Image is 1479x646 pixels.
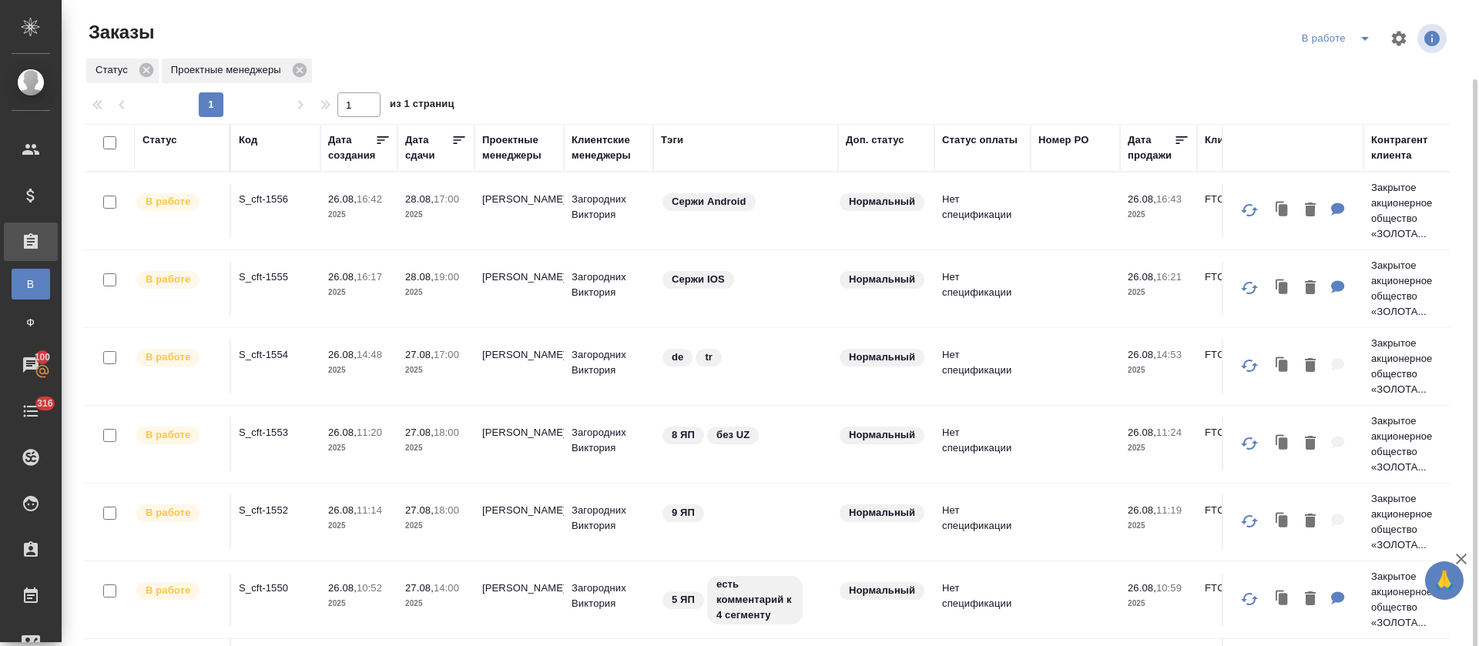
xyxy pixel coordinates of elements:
p: 11:20 [357,427,382,438]
p: 2025 [1128,596,1189,611]
button: Обновить [1231,425,1268,462]
button: Клонировать [1268,273,1297,304]
div: Статус по умолчанию для стандартных заказов [838,425,927,446]
p: без UZ [716,427,750,443]
td: [PERSON_NAME] [475,184,564,238]
p: 2025 [328,207,390,223]
button: Обновить [1231,503,1268,540]
p: 26.08, [328,193,357,205]
p: 2025 [405,596,467,611]
span: 316 [28,396,62,411]
p: 2025 [328,363,390,378]
a: В [12,269,50,300]
div: Клиент [1205,132,1240,148]
div: Выставляет ПМ после принятия заказа от КМа [135,192,222,213]
div: Статус по умолчанию для стандартных заказов [838,192,927,213]
p: FTC [1205,269,1279,285]
div: Доп. статус [846,132,904,148]
td: Нет спецификации [934,262,1031,316]
p: 2025 [328,285,390,300]
div: Выставляет ПМ после принятия заказа от КМа [135,503,222,524]
p: В работе [146,427,190,443]
button: Обновить [1231,581,1268,618]
td: Загородних Виктория [564,184,653,238]
div: Сержи IOS [661,269,830,290]
p: Закрытое акционерное общество «ЗОЛОТА... [1371,569,1445,631]
p: 2025 [1128,285,1189,300]
p: 27.08, [405,582,434,594]
p: Закрытое акционерное общество «ЗОЛОТА... [1371,413,1445,475]
p: 16:43 [1156,193,1182,205]
p: 2025 [405,518,467,534]
div: Контрагент клиента [1371,132,1445,163]
p: 2025 [405,285,467,300]
p: 17:00 [434,193,459,205]
p: 5 ЯП [672,592,695,608]
button: Клонировать [1268,584,1297,615]
td: Нет спецификации [934,495,1031,549]
p: 26.08, [328,582,357,594]
a: Ф [12,307,50,338]
p: 16:42 [357,193,382,205]
p: Статус [96,62,133,78]
p: 2025 [328,440,390,456]
p: Нормальный [849,427,915,443]
p: В работе [146,272,190,287]
p: S_cft-1556 [239,192,313,207]
p: В работе [146,505,190,520]
td: [PERSON_NAME] [475,262,564,316]
div: Тэги [661,132,683,148]
td: Загородних Виктория [564,417,653,471]
td: Загородних Виктория [564,340,653,393]
p: FTC [1205,347,1279,363]
div: 5 ЯП, есть комментарий к 4 сегменту [661,574,830,626]
span: Ф [19,315,42,330]
div: Дата продажи [1128,132,1174,163]
button: Удалить [1297,506,1323,537]
p: 2025 [1128,363,1189,378]
p: 8 ЯП [672,427,695,443]
div: Статус по умолчанию для стандартных заказов [838,503,927,524]
p: 28.08, [405,193,434,205]
button: Удалить [1297,584,1323,615]
div: Статус [86,59,159,83]
p: de [672,350,683,365]
p: 2025 [328,518,390,534]
div: 9 ЯП [661,503,830,524]
p: Проектные менеджеры [171,62,287,78]
p: Закрытое акционерное общество «ЗОЛОТА... [1371,491,1445,553]
p: S_cft-1553 [239,425,313,440]
span: Заказы [85,20,154,45]
td: [PERSON_NAME] [475,340,564,393]
p: есть комментарий к 4 сегменту [716,577,793,623]
p: 14:00 [434,582,459,594]
button: Удалить [1297,350,1323,382]
p: 11:19 [1156,504,1182,516]
p: 28.08, [405,271,434,283]
p: 2025 [405,207,467,223]
span: из 1 страниц [390,95,454,117]
p: 9 ЯП [672,505,695,520]
button: Клонировать [1268,428,1297,460]
p: 26.08, [1128,504,1156,516]
div: Статус оплаты [942,132,1018,148]
td: Загородних Виктория [564,573,653,627]
a: 100 [4,346,58,384]
p: Сержи IOS [672,272,725,287]
p: Сержи Android [672,194,746,209]
div: Выставляет ПМ после принятия заказа от КМа [135,581,222,601]
div: Сержи Android [661,192,830,213]
p: Нормальный [849,350,915,365]
span: 100 [25,350,60,365]
p: FTC [1205,581,1279,596]
button: Обновить [1231,347,1268,384]
p: tr [705,350,713,365]
button: Клонировать [1268,350,1297,382]
td: Загородних Виктория [564,495,653,549]
span: Посмотреть информацию [1417,24,1450,53]
button: Обновить [1231,269,1268,306]
td: [PERSON_NAME] [475,495,564,549]
td: Нет спецификации [934,573,1031,627]
p: В работе [146,583,190,598]
p: 14:53 [1156,349,1182,360]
